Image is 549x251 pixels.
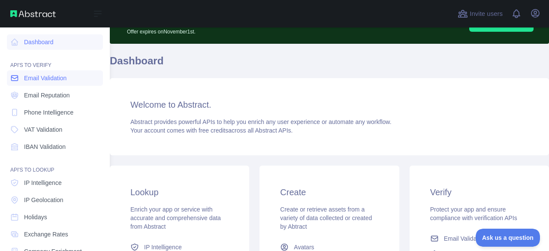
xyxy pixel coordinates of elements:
[476,229,540,247] iframe: Toggle Customer Support
[24,125,62,134] span: VAT Validation
[7,105,103,120] a: Phone Intelligence
[24,213,47,221] span: Holidays
[456,7,504,21] button: Invite users
[7,70,103,86] a: Email Validation
[110,54,549,75] h1: Dashboard
[444,234,486,243] span: Email Validation
[24,91,70,100] span: Email Reputation
[7,34,103,50] a: Dashboard
[280,206,372,230] span: Create or retrieve assets from a variety of data collected or created by Abtract
[430,186,528,198] h3: Verify
[7,209,103,225] a: Holidays
[7,139,103,154] a: IBAN Validation
[280,186,378,198] h3: Create
[24,108,73,117] span: Phone Intelligence
[127,25,362,35] p: Offer expires on November 1st.
[470,9,503,19] span: Invite users
[130,127,293,134] span: Your account comes with across all Abstract APIs.
[130,118,392,125] span: Abstract provides powerful APIs to help you enrich any user experience or automate any workflow.
[7,175,103,191] a: IP Intelligence
[7,51,103,69] div: API'S TO VERIFY
[24,230,68,239] span: Exchange Rates
[7,192,103,208] a: IP Geolocation
[130,206,221,230] span: Enrich your app or service with accurate and comprehensive data from Abstract
[24,196,63,204] span: IP Geolocation
[130,186,229,198] h3: Lookup
[199,127,228,134] span: free credits
[7,122,103,137] a: VAT Validation
[7,88,103,103] a: Email Reputation
[24,178,62,187] span: IP Intelligence
[10,10,56,17] img: Abstract API
[7,156,103,173] div: API'S TO LOOKUP
[24,74,66,82] span: Email Validation
[427,231,532,246] a: Email Validation
[7,227,103,242] a: Exchange Rates
[130,99,528,111] h3: Welcome to Abstract.
[430,206,517,221] span: Protect your app and ensure compliance with verification APIs
[24,142,66,151] span: IBAN Validation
